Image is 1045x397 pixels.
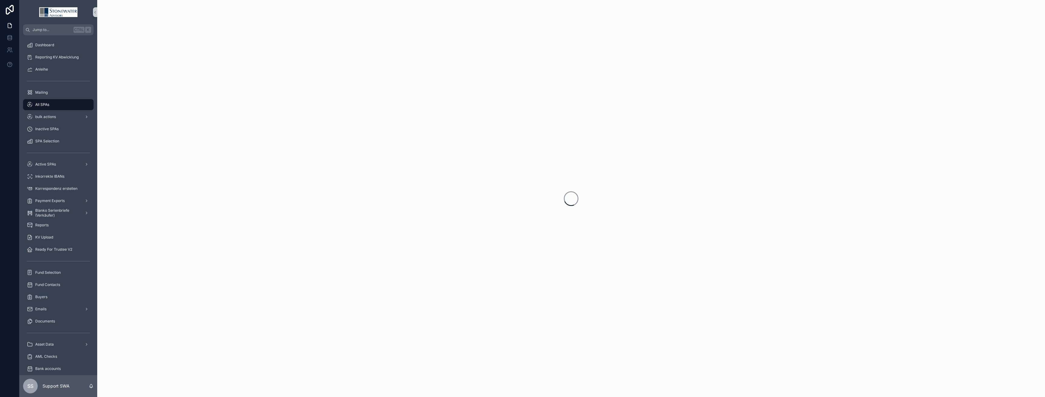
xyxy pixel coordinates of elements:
[23,195,94,206] a: Payment Exports
[35,270,61,275] span: Fund Selection
[23,363,94,374] a: Bank accounts
[39,7,77,17] img: App logo
[35,282,60,287] span: Fund Contacts
[33,27,71,32] span: Jump to...
[23,183,94,194] a: Korrespondenz erstellen
[23,52,94,63] a: Reporting KV Abwicklung
[23,40,94,50] a: Dashboard
[35,198,65,203] span: Payment Exports
[23,291,94,302] a: Buyers
[35,223,49,228] span: Reports
[35,366,61,371] span: Bank accounts
[35,342,54,347] span: Asset Data
[74,27,84,33] span: Ctrl
[35,90,48,95] span: Mailing
[35,235,53,240] span: KV Upload
[35,43,54,47] span: Dashboard
[35,139,59,144] span: SPA Selection
[35,354,57,359] span: AML Checks
[23,316,94,327] a: Documents
[23,267,94,278] a: Fund Selection
[23,304,94,315] a: Emails
[23,111,94,122] a: bulk actions
[35,162,56,167] span: Active SPAs
[35,127,59,131] span: Inactive SPAs
[23,64,94,75] a: Anleihe
[35,67,48,72] span: Anleihe
[35,307,46,312] span: Emails
[35,55,79,60] span: Reporting KV Abwicklung
[23,124,94,134] a: Inactive SPAs
[35,247,72,252] span: Ready For Trustee V2
[23,24,94,35] button: Jump to...CtrlK
[35,114,56,119] span: bulk actions
[35,186,77,191] span: Korrespondenz erstellen
[35,294,47,299] span: Buyers
[23,99,94,110] a: All SPAs
[43,383,70,389] p: Support SWA
[23,87,94,98] a: Mailing
[35,319,55,324] span: Documents
[35,208,80,218] span: Blanko Serienbriefe (Verkäufer)
[19,35,97,375] div: scrollable content
[23,136,94,147] a: SPA Selection
[35,174,64,179] span: Inkorrekte IBANs
[23,159,94,170] a: Active SPAs
[23,220,94,231] a: Reports
[23,244,94,255] a: Ready For Trustee V2
[23,279,94,290] a: Fund Contacts
[23,207,94,218] a: Blanko Serienbriefe (Verkäufer)
[35,102,49,107] span: All SPAs
[23,232,94,243] a: KV Upload
[23,339,94,350] a: Asset Data
[23,171,94,182] a: Inkorrekte IBANs
[86,27,91,32] span: K
[27,382,33,390] span: SS
[23,351,94,362] a: AML Checks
